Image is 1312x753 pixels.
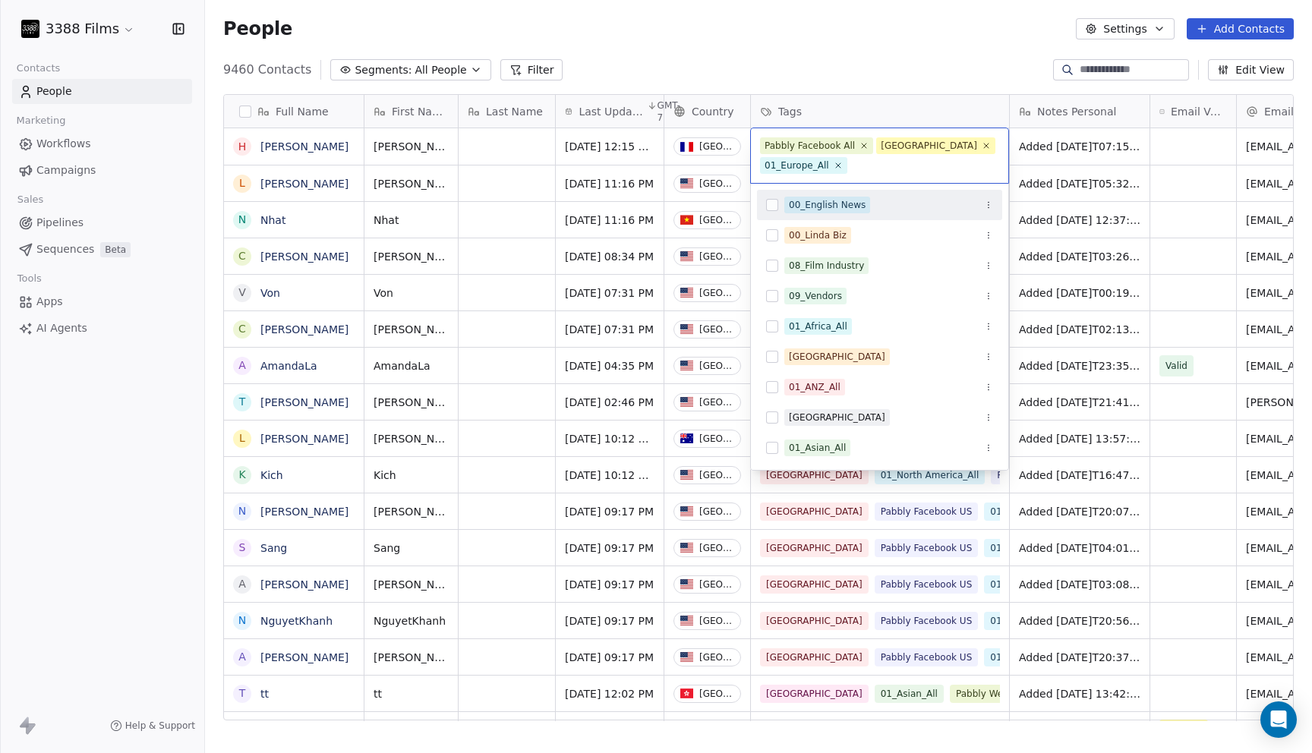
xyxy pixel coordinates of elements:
[789,441,846,455] div: 01_Asian_All
[789,380,840,394] div: 01_ANZ_All
[789,198,866,212] div: 00_English News
[765,139,855,153] div: Pabbly Facebook All
[789,228,847,242] div: 00_Linda Biz
[881,139,977,153] div: [GEOGRAPHIC_DATA]
[789,320,847,333] div: 01_Africa_All
[789,350,885,364] div: [GEOGRAPHIC_DATA]
[789,289,842,303] div: 09_Vendors
[765,159,829,172] div: 01_Europe_All
[789,411,885,424] div: [GEOGRAPHIC_DATA]
[789,259,864,273] div: 08_Film Industry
